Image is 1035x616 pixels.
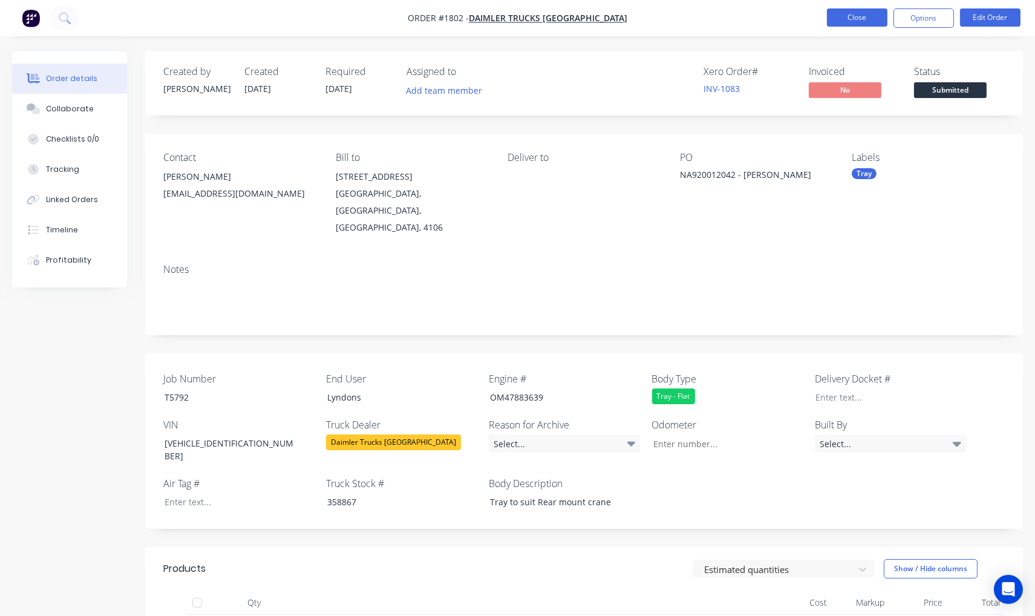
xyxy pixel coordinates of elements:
[893,8,954,28] button: Options
[325,83,352,94] span: [DATE]
[163,372,315,386] label: Job Number
[155,388,306,406] div: T5792
[12,215,127,245] button: Timeline
[947,591,1005,615] div: Total
[489,476,640,491] label: Body Description
[326,418,477,432] label: Truck Dealer
[815,434,966,453] div: Select...
[163,264,1005,275] div: Notes
[12,185,127,215] button: Linked Orders
[46,73,97,84] div: Order details
[318,493,469,511] div: 358867
[163,168,316,207] div: [PERSON_NAME][EMAIL_ADDRESS][DOMAIN_NAME]
[489,434,640,453] div: Select...
[406,66,527,77] div: Assigned to
[652,372,803,386] label: Body Type
[914,66,1005,77] div: Status
[163,168,316,185] div: [PERSON_NAME]
[643,434,803,453] input: Enter number...
[480,493,632,511] div: Tray to suit Rear mount crane
[46,134,99,145] div: Checklists 0/0
[680,152,833,163] div: PO
[914,82,987,97] span: Submitted
[652,388,695,404] div: Tray - Flat
[336,168,489,185] div: [STREET_ADDRESS]
[12,64,127,94] button: Order details
[218,591,290,615] div: Qty
[12,245,127,275] button: Profitability
[46,255,91,266] div: Profitability
[489,418,640,432] label: Reason for Archive
[12,94,127,124] button: Collaborate
[12,154,127,185] button: Tracking
[408,13,469,24] span: Order #1802 -
[406,82,489,99] button: Add team member
[46,164,79,175] div: Tracking
[809,82,881,97] span: No
[884,559,978,578] button: Show / Hide columns
[652,418,803,432] label: Odometer
[163,476,315,491] label: Air Tag #
[890,591,947,615] div: Price
[960,8,1020,27] button: Edit Order
[163,418,315,432] label: VIN
[155,434,306,465] div: [VEHICLE_IDENTIFICATION_NUMBER]
[163,562,206,576] div: Products
[326,434,461,450] div: Daimler Trucks [GEOGRAPHIC_DATA]
[914,82,987,100] button: Submitted
[994,575,1023,604] div: Open Intercom Messenger
[704,83,740,94] a: INV-1083
[704,66,794,77] div: Xero Order #
[244,83,271,94] span: [DATE]
[244,66,311,77] div: Created
[46,194,98,205] div: Linked Orders
[12,124,127,154] button: Checklists 0/0
[22,9,40,27] img: Factory
[815,418,966,432] label: Built By
[163,185,316,202] div: [EMAIL_ADDRESS][DOMAIN_NAME]
[318,388,469,406] div: Lyndons
[852,168,877,179] div: Tray
[336,185,489,236] div: [GEOGRAPHIC_DATA], [GEOGRAPHIC_DATA], [GEOGRAPHIC_DATA], 4106
[163,82,230,95] div: [PERSON_NAME]
[336,168,489,236] div: [STREET_ADDRESS][GEOGRAPHIC_DATA], [GEOGRAPHIC_DATA], [GEOGRAPHIC_DATA], 4106
[46,103,94,114] div: Collaborate
[163,152,316,163] div: Contact
[680,168,831,185] div: NA920012042 - [PERSON_NAME]
[400,82,489,99] button: Add team member
[326,372,477,386] label: End User
[815,372,966,386] label: Delivery Docket #
[489,372,640,386] label: Engine #
[336,152,489,163] div: Bill to
[480,388,632,406] div: OM47883639
[508,152,661,163] div: Deliver to
[809,66,900,77] div: Invoiced
[325,66,392,77] div: Required
[163,66,230,77] div: Created by
[774,591,832,615] div: Cost
[852,152,1005,163] div: Labels
[326,476,477,491] label: Truck Stock #
[469,13,627,24] a: Daimler Trucks [GEOGRAPHIC_DATA]
[46,224,78,235] div: Timeline
[827,8,887,27] button: Close
[832,591,889,615] div: Markup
